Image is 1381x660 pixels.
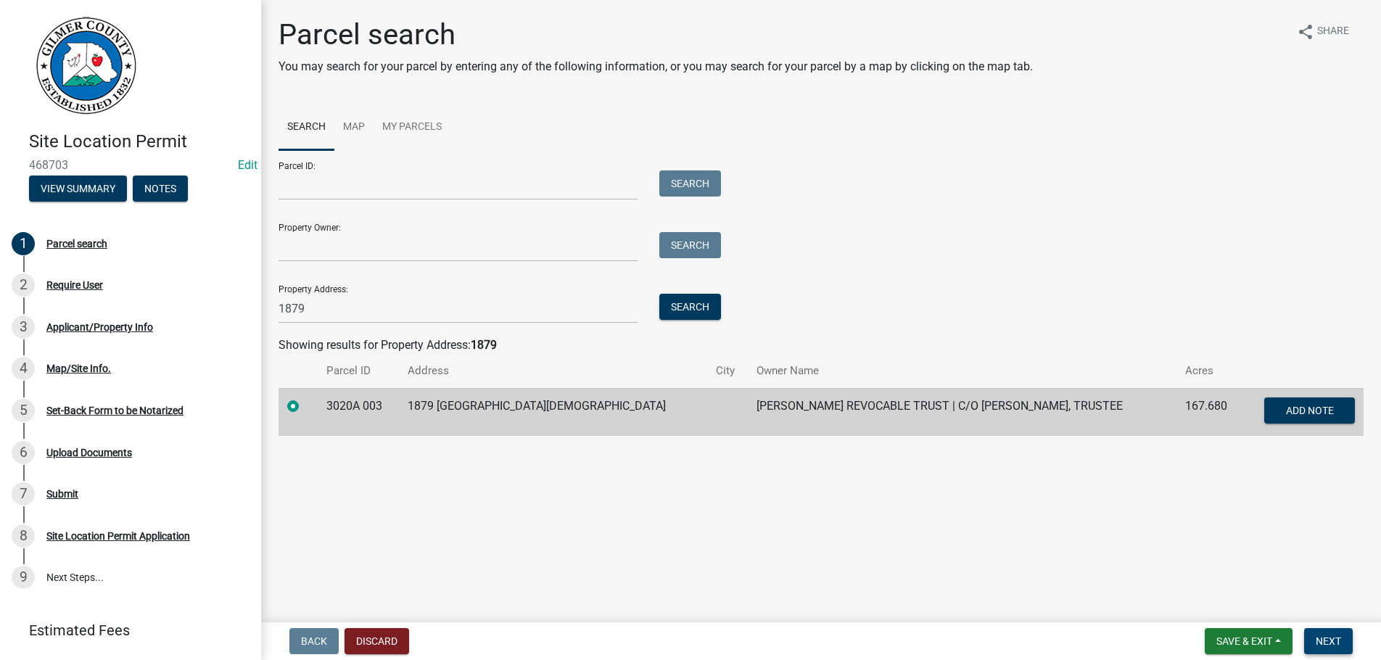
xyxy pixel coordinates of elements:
[46,531,190,541] div: Site Location Permit Application
[12,273,35,297] div: 2
[399,354,707,388] th: Address
[345,628,409,654] button: Discard
[318,388,400,436] td: 3020A 003
[238,158,257,172] a: Edit
[12,315,35,339] div: 3
[1216,635,1272,647] span: Save & Exit
[12,524,35,548] div: 8
[46,239,107,249] div: Parcel search
[707,354,748,388] th: City
[12,232,35,255] div: 1
[399,388,707,436] td: 1879 [GEOGRAPHIC_DATA][DEMOGRAPHIC_DATA]
[46,405,184,416] div: Set-Back Form to be Notarized
[12,616,238,645] a: Estimated Fees
[659,232,721,258] button: Search
[1176,354,1243,388] th: Acres
[12,566,35,589] div: 9
[1205,628,1293,654] button: Save & Exit
[12,399,35,422] div: 5
[1285,404,1333,416] span: Add Note
[659,294,721,320] button: Search
[334,104,374,151] a: Map
[133,176,188,202] button: Notes
[29,176,127,202] button: View Summary
[1285,17,1361,46] button: shareShare
[374,104,450,151] a: My Parcels
[29,158,232,172] span: 468703
[1176,388,1243,436] td: 167.680
[46,363,111,374] div: Map/Site Info.
[12,357,35,380] div: 4
[1316,635,1341,647] span: Next
[1304,628,1353,654] button: Next
[748,388,1176,436] td: [PERSON_NAME] REVOCABLE TRUST | C/O [PERSON_NAME], TRUSTEE
[46,280,103,290] div: Require User
[12,482,35,506] div: 7
[279,58,1033,75] p: You may search for your parcel by entering any of the following information, or you may search fo...
[238,158,257,172] wm-modal-confirm: Edit Application Number
[279,337,1364,354] div: Showing results for Property Address:
[46,447,132,458] div: Upload Documents
[748,354,1176,388] th: Owner Name
[46,489,78,499] div: Submit
[1264,397,1355,424] button: Add Note
[29,131,250,152] h4: Site Location Permit
[12,441,35,464] div: 6
[289,628,339,654] button: Back
[318,354,400,388] th: Parcel ID
[133,183,188,195] wm-modal-confirm: Notes
[29,15,138,116] img: Gilmer County, Georgia
[471,338,497,352] strong: 1879
[279,17,1033,52] h1: Parcel search
[659,170,721,197] button: Search
[1317,23,1349,41] span: Share
[279,104,334,151] a: Search
[1297,23,1314,41] i: share
[29,183,127,195] wm-modal-confirm: Summary
[301,635,327,647] span: Back
[46,322,153,332] div: Applicant/Property Info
